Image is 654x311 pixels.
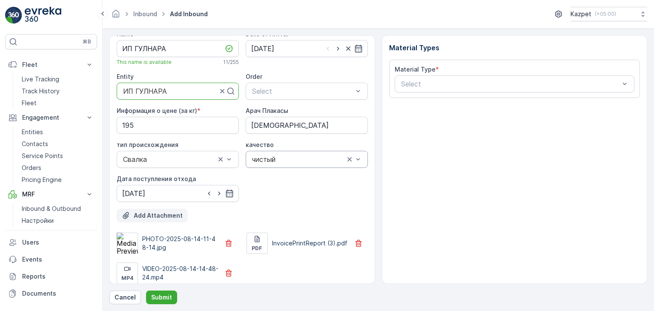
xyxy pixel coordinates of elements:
[142,235,219,252] p: PHOTO-2025-08-14-11-48-14.jpg
[5,234,97,251] a: Users
[22,272,94,281] p: Reports
[83,38,91,45] p: ⌘B
[117,59,172,66] span: This name is available
[22,190,80,199] p: MRF
[22,238,94,247] p: Users
[246,107,288,114] label: Арач Плакасы
[223,59,239,66] p: 11 / 255
[146,291,177,304] button: Submit
[18,150,97,162] a: Service Points
[117,141,178,148] label: тип происхождения
[5,268,97,285] a: Reports
[18,138,97,150] a: Contacts
[5,251,97,268] a: Events
[18,174,97,186] a: Pricing Engine
[117,175,196,182] label: Дата поступления отхода
[117,107,197,114] label: Информация о цене (за кг)
[133,10,157,17] a: Inbound
[22,152,63,160] p: Service Points
[18,126,97,138] a: Entities
[22,113,80,122] p: Engagement
[117,185,239,202] input: dd/mm/yyyy
[246,73,262,80] label: Order
[5,109,97,126] button: Engagement
[18,162,97,174] a: Orders
[22,140,48,148] p: Contacts
[22,176,62,184] p: Pricing Engine
[571,10,591,18] p: Kazpet
[5,285,97,302] a: Documents
[111,12,120,20] a: Homepage
[389,43,640,53] p: Material Types
[18,97,97,109] a: Fleet
[5,56,97,73] button: Fleet
[117,73,134,80] label: Entity
[22,75,59,84] p: Live Tracking
[22,216,54,225] p: Настройки
[121,275,134,282] p: mp4
[22,99,37,107] p: Fleet
[22,255,94,264] p: Events
[595,11,616,17] p: ( +05:00 )
[115,293,136,302] p: Cancel
[22,204,81,213] p: Inbound & Outbound
[22,289,94,298] p: Documents
[142,265,219,282] p: VIDEO-2025-08-14-14-48-24.mp4
[252,245,262,252] p: pdf
[18,73,97,85] a: Live Tracking
[117,233,138,254] img: Media Preview
[395,66,436,73] label: Material Type
[18,215,97,227] a: Настройки
[571,7,647,21] button: Kazpet(+05:00)
[22,164,41,172] p: Orders
[109,291,141,304] button: Cancel
[246,40,368,57] input: dd/mm/yyyy
[272,239,347,248] p: InvoicePrintReport (3).pdf
[5,186,97,203] button: MRF
[25,7,61,24] img: logo_light-DOdMpM7g.png
[246,141,274,148] label: качество
[117,209,188,222] button: Upload File
[22,128,43,136] p: Entities
[252,86,353,96] p: Select
[18,85,97,97] a: Track History
[134,211,183,220] p: Add Attachment
[151,293,172,302] p: Submit
[22,87,60,95] p: Track History
[401,79,620,89] p: Select
[18,203,97,215] a: Inbound & Outbound
[22,60,80,69] p: Fleet
[168,10,209,18] span: Add Inbound
[5,7,22,24] img: logo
